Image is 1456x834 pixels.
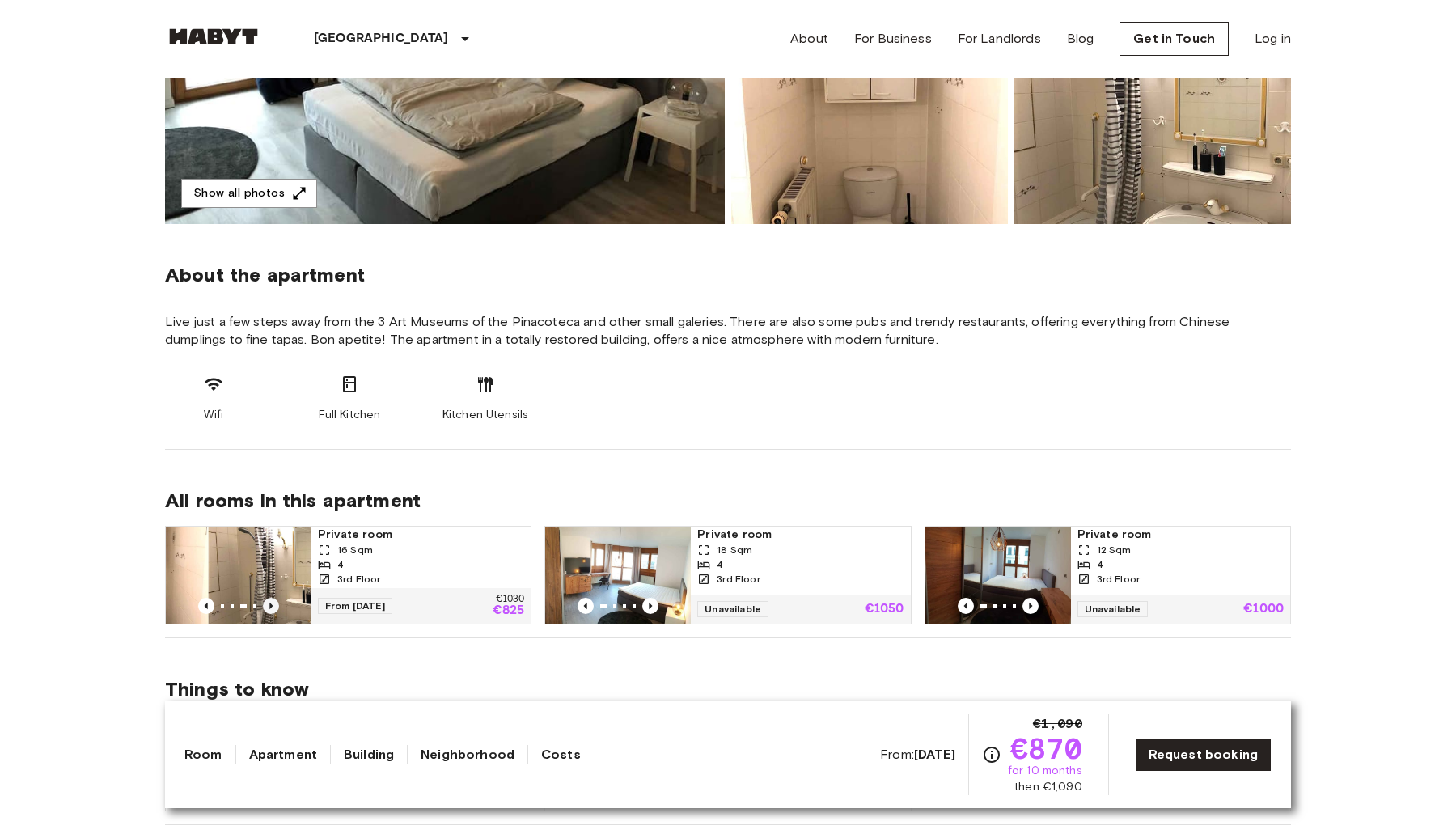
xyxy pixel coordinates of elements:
[1077,527,1284,543] span: Private room
[717,557,723,572] span: 4
[1243,603,1284,616] p: €1000
[914,747,955,762] b: [DATE]
[165,489,1291,513] span: All rooms in this apartment
[982,745,1001,764] svg: Check cost overview for full price breakdown. Please note that discounts apply to new joiners onl...
[790,29,828,49] a: About
[319,407,381,423] span: Full Kitchen
[209,527,354,624] img: Marketing picture of unit DE-02-010-001-04HF
[541,745,581,764] a: Costs
[717,543,752,557] span: 18 Sqm
[1120,22,1229,56] a: Get in Touch
[314,29,449,49] p: [GEOGRAPHIC_DATA]
[544,526,911,624] a: Marketing picture of unit DE-02-010-001-03HFPrevious imagePrevious imagePrivate room18 Sqm43rd Fl...
[493,604,525,617] p: €825
[1077,601,1149,617] span: Unavailable
[731,12,1008,224] img: Picture of unit DE-02-010-001-02HF
[318,527,524,543] span: Private room
[578,598,594,614] button: Previous image
[165,263,365,287] span: About the apartment
[1097,557,1103,572] span: 4
[925,527,1071,624] img: Marketing picture of unit DE-02-010-001-01HF
[925,526,1291,624] a: Marketing picture of unit DE-02-010-001-01HFPrevious imagePrevious imagePrivate room12 Sqm43rd Fl...
[865,603,904,616] p: €1050
[1033,714,1082,734] span: €1,090
[184,745,222,764] a: Room
[642,598,658,614] button: Previous image
[204,407,224,423] span: Wifi
[337,557,344,572] span: 4
[1010,734,1082,763] span: €870
[198,598,214,614] button: Previous image
[697,527,904,543] span: Private room
[337,572,380,586] span: 3rd Floor
[717,572,760,586] span: 3rd Floor
[442,407,528,423] span: Kitchen Utensils
[854,29,932,49] a: For Business
[1097,543,1132,557] span: 12 Sqm
[165,677,1291,701] span: Things to know
[1097,572,1140,586] span: 3rd Floor
[165,526,531,624] a: Previous imagePrevious imagePrivate room16 Sqm43rd FloorFrom [DATE]€1030€825
[421,745,514,764] a: Neighborhood
[1255,29,1291,49] a: Log in
[1014,12,1291,224] img: Picture of unit DE-02-010-001-02HF
[165,313,1291,349] span: Live just a few steps away from the 3 Art Museums of the Pinacoteca and other small galeries. The...
[1014,779,1082,795] span: then €1,090
[1067,29,1094,49] a: Blog
[1135,738,1272,772] a: Request booking
[344,745,394,764] a: Building
[263,598,279,614] button: Previous image
[337,543,373,557] span: 16 Sqm
[1022,598,1039,614] button: Previous image
[958,598,974,614] button: Previous image
[697,601,768,617] span: Unavailable
[545,527,691,624] img: Marketing picture of unit DE-02-010-001-03HF
[958,29,1041,49] a: For Landlords
[165,28,262,44] img: Habyt
[249,745,317,764] a: Apartment
[318,598,392,614] span: From [DATE]
[496,595,525,604] p: €1030
[181,179,317,209] button: Show all photos
[880,746,955,764] span: From:
[1008,763,1082,779] span: for 10 months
